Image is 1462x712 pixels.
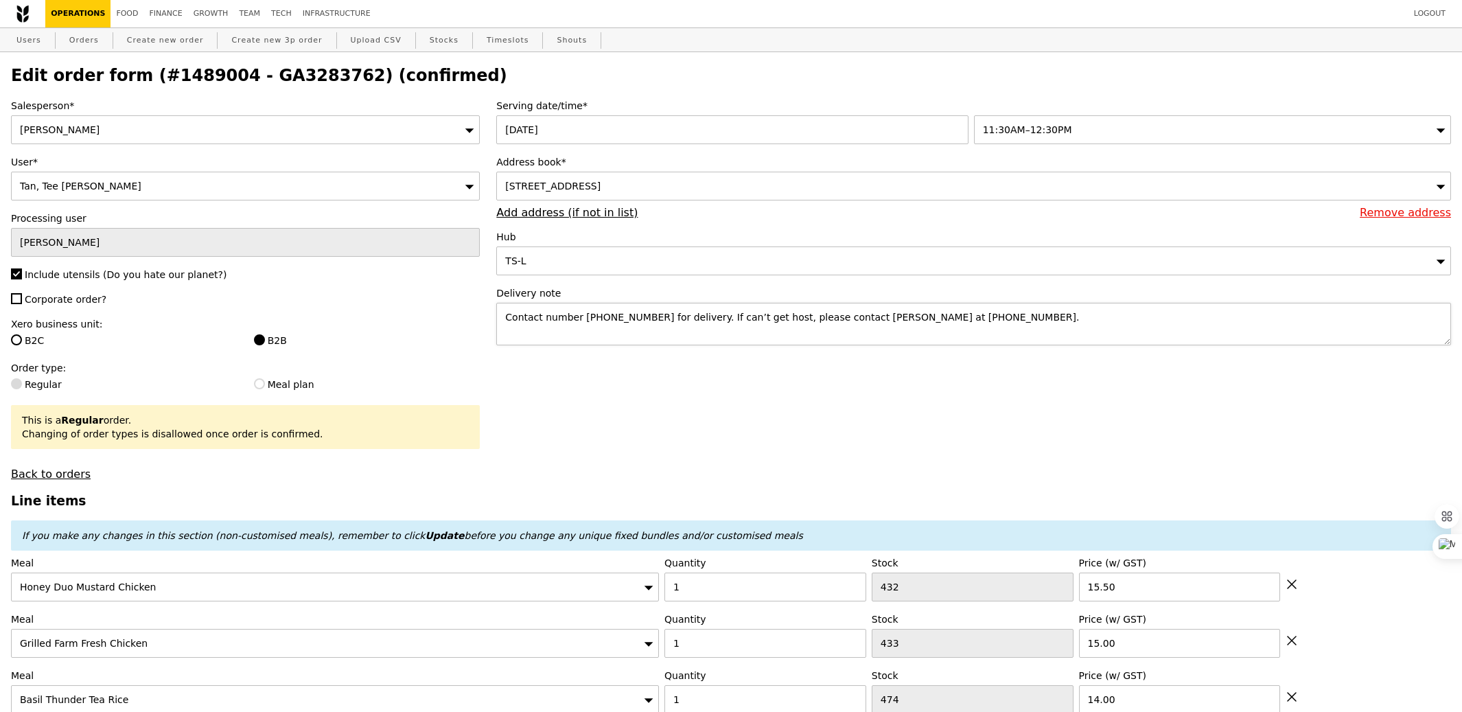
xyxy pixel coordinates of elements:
[505,181,601,192] span: [STREET_ADDRESS]
[664,612,866,626] label: Quantity
[20,582,156,593] span: Honey Duo Mustard Chicken
[496,230,1451,244] label: Hub
[20,181,141,192] span: Tan, Tee [PERSON_NAME]
[872,669,1074,682] label: Stock
[1079,612,1281,626] label: Price (w/ GST)
[11,99,480,113] label: Salesperson*
[64,28,104,53] a: Orders
[25,294,106,305] span: Corporate order?
[11,378,237,391] label: Regular
[254,378,265,389] input: Meal plan
[496,99,1451,113] label: Serving date/time*
[11,361,480,375] label: Order type:
[11,268,22,279] input: Include utensils (Do you hate our planet?)
[11,211,480,225] label: Processing user
[872,556,1074,570] label: Stock
[481,28,534,53] a: Timeslots
[11,334,237,347] label: B2C
[1079,669,1281,682] label: Price (w/ GST)
[61,415,103,426] b: Regular
[11,556,659,570] label: Meal
[496,115,968,144] input: Serving date
[22,530,803,541] em: If you make any changes in this section (non-customised meals), remember to click before you chan...
[11,66,1451,85] h2: Edit order form (#1489004 - GA3283762) (confirmed)
[11,293,22,304] input: Corporate order?
[505,255,526,266] span: TS-L
[1079,556,1281,570] label: Price (w/ GST)
[345,28,407,53] a: Upload CSV
[20,124,100,135] span: [PERSON_NAME]
[551,28,592,53] a: Shouts
[983,124,1072,135] span: 11:30AM–12:30PM
[20,694,128,705] span: Basil Thunder Tea Rice
[11,468,91,481] a: Back to orders
[425,530,464,541] b: Update
[872,612,1074,626] label: Stock
[11,317,480,331] label: Xero business unit:
[496,286,1451,300] label: Delivery note
[254,334,265,345] input: B2B
[254,334,480,347] label: B2B
[11,155,480,169] label: User*
[496,206,638,219] a: Add address (if not in list)
[22,413,469,441] div: This is a order. Changing of order types is disallowed once order is confirmed.
[11,669,659,682] label: Meal
[11,612,659,626] label: Meal
[1360,206,1451,219] a: Remove address
[16,5,29,23] img: Grain logo
[496,155,1451,169] label: Address book*
[20,638,148,649] span: Grilled Farm Fresh Chicken
[226,28,327,53] a: Create new 3p order
[11,378,22,389] input: Regular
[664,669,866,682] label: Quantity
[664,556,866,570] label: Quantity
[254,378,480,391] label: Meal plan
[121,28,209,53] a: Create new order
[11,28,47,53] a: Users
[11,334,22,345] input: B2C
[11,494,1451,508] h3: Line items
[424,28,464,53] a: Stocks
[25,269,227,280] span: Include utensils (Do you hate our planet?)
